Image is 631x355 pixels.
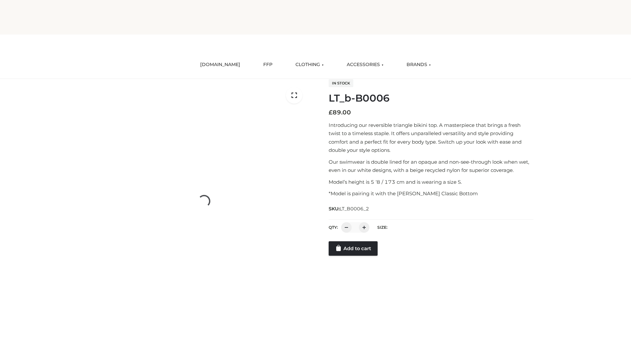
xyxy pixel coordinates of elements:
span: SKU: [329,205,370,213]
a: Add to cart [329,241,378,256]
a: BRANDS [402,58,436,72]
span: £ [329,109,333,116]
label: Size: [377,225,387,230]
a: CLOTHING [291,58,329,72]
p: *Model is pairing it with the [PERSON_NAME] Classic Bottom [329,189,533,198]
label: QTY: [329,225,338,230]
a: [DOMAIN_NAME] [195,58,245,72]
a: ACCESSORIES [342,58,388,72]
a: FFP [258,58,277,72]
p: Introducing our reversible triangle bikini top. A masterpiece that brings a fresh twist to a time... [329,121,533,154]
h1: LT_b-B0006 [329,92,533,104]
p: Model’s height is 5 ‘8 / 173 cm and is wearing a size S. [329,178,533,186]
span: In stock [329,79,353,87]
bdi: 89.00 [329,109,351,116]
span: LT_B0006_2 [339,206,369,212]
p: Our swimwear is double lined for an opaque and non-see-through look when wet, even in our white d... [329,158,533,175]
